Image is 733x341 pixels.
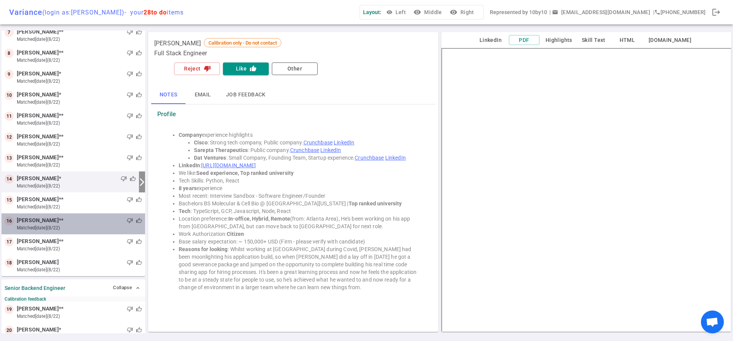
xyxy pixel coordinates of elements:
span: thumb_down [127,113,133,119]
div: 15 [5,195,14,205]
span: thumb_down [127,306,133,312]
div: 10 [5,91,14,100]
span: thumb_up [136,306,142,312]
b: Cisco [194,139,208,146]
button: Likethumb_up [223,62,269,75]
div: 13 [5,154,14,163]
li: : Public company. [194,146,423,154]
button: Notes [151,86,186,104]
span: [PERSON_NAME] [17,70,59,78]
div: Variance [9,8,184,17]
span: email [552,9,558,15]
li: Location preference: (from: Atlanta Area), He's been working on his app from [GEOGRAPHIC_DATA], b... [179,215,423,230]
span: Calibration only - Do not contact [206,40,279,46]
small: matched [DATE] (8/22) [17,203,142,210]
span: [PERSON_NAME] [17,175,59,183]
div: basic tabs example [151,86,435,104]
b: Sarepta Therapeutics [194,147,248,153]
small: matched [DATE] (8/22) [17,141,142,147]
b: Citizen [227,231,244,237]
span: [PERSON_NAME] [17,237,59,245]
span: [PERSON_NAME] [17,49,59,57]
span: [PERSON_NAME] [17,112,59,120]
button: HTML [612,35,643,45]
li: : Small Company, Founding Team, Startup experience. [194,154,423,162]
li: We like: [179,169,423,177]
li: Bachelors BS Molecular & Cell Bio @ [GEOGRAPHIC_DATA][US_STATE] | [179,200,423,207]
small: matched [DATE] (8/22) [17,224,142,231]
small: matched [DATE] (8/22) [17,313,142,320]
span: thumb_down [127,134,133,140]
button: Open a message box [551,5,653,19]
div: Done [709,5,724,20]
iframe: candidate_document_preview__iframe [441,48,731,332]
div: 11 [5,112,14,121]
b: Company [179,132,202,138]
a: Open chat [701,311,724,333]
span: thumb_down [127,259,133,266]
span: thumb_up [136,327,142,333]
span: expand_less [135,285,141,291]
small: matched [DATE] (8/22) [17,183,136,189]
button: Job feedback [220,86,272,104]
span: thumb_down [127,50,133,56]
small: matched [DATE] (8/22) [17,78,142,85]
button: visibilityMiddle [412,5,445,19]
small: matched [DATE] (8/22) [17,120,142,126]
li: Tech Skills: Python, React [179,177,423,184]
span: [PERSON_NAME] [17,91,59,99]
b: Seed experience, Top ranked university [196,170,294,176]
a: Crunchbase [290,147,319,153]
div: 20 [5,326,14,335]
small: Calibration feedback [5,296,142,302]
a: Crunchbase [355,155,384,161]
span: - your items [124,9,184,16]
a: LinkedIn [385,155,406,161]
span: thumb_down [127,218,133,224]
span: thumb_down [127,239,133,245]
button: Left [384,5,409,19]
a: LinkedIn [334,139,354,146]
span: [PERSON_NAME] [17,216,59,224]
button: Collapse [111,282,142,293]
li: : Whilst working at [GEOGRAPHIC_DATA] during Covid, [PERSON_NAME] had been moonlighting his appli... [179,245,423,291]
div: 19 [5,305,14,314]
span: thumb_up [136,239,142,245]
span: [PERSON_NAME] [17,195,59,203]
button: PDF [509,35,539,45]
small: matched [DATE] (8/22) [17,162,142,168]
span: [PERSON_NAME] [17,154,59,162]
span: (login as: [PERSON_NAME] ) [42,9,124,16]
span: 28 to do [144,9,167,16]
li: experience [179,184,423,192]
span: thumb_up [136,197,142,203]
span: Layout: [363,9,381,15]
button: [DOMAIN_NAME] [646,35,694,45]
i: visibility [413,8,421,16]
i: phone [654,9,660,15]
span: logout [712,8,721,17]
li: : [179,162,423,169]
span: [PERSON_NAME] [17,305,59,313]
span: visibility [386,9,392,15]
span: thumb_up [136,92,142,98]
b: In-office, Hybrid, Remote [228,216,290,222]
div: 7 [5,28,14,37]
button: Rejectthumb_down [174,62,220,75]
span: thumb_up [136,29,142,35]
div: 9 [5,70,14,79]
li: : Strong tech company, Public company. [194,139,423,146]
small: matched [DATE] (8/22) [17,57,142,64]
small: matched [DATE] (8/22) [17,36,142,43]
button: LinkedIn [475,35,506,45]
li: : TypeScript, GCP, Javascript, Node, React [179,207,423,215]
li: Work Authorization: [179,230,423,238]
span: thumb_up [136,113,142,119]
span: thumb_down [127,29,133,35]
span: thumb_down [127,71,133,77]
span: thumb_up [136,50,142,56]
b: Dat Ventures [194,155,226,161]
span: [PERSON_NAME] [17,133,59,141]
div: 18 [5,258,14,267]
b: Tech [179,208,191,214]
